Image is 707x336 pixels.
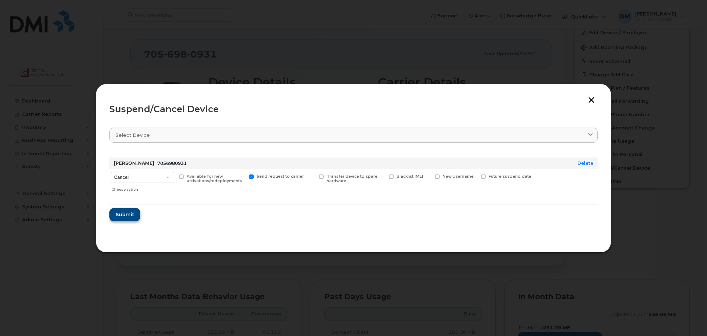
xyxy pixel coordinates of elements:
[114,160,154,166] strong: [PERSON_NAME]
[472,174,476,178] input: Future suspend date
[109,208,140,221] button: Submit
[240,174,244,178] input: Send request to carrier
[380,174,384,178] input: Blacklist IMEI
[257,174,304,179] span: Send request to carrier
[489,174,531,179] span: Future suspend date
[109,128,598,143] a: Select device
[112,184,174,193] div: Choose action
[116,211,134,218] span: Submit
[426,174,430,178] input: New Username
[170,174,174,178] input: Available for new activations/redeployments
[109,105,598,114] div: Suspend/Cancel Device
[577,160,593,166] a: Delete
[157,160,187,166] span: 7056980931
[443,174,474,179] span: New Username
[116,132,150,139] span: Select device
[327,174,377,184] span: Transfer device to spare hardware
[397,174,423,179] span: Blacklist IMEI
[187,174,242,184] span: Available for new activations/redeployments
[310,174,314,178] input: Transfer device to spare hardware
